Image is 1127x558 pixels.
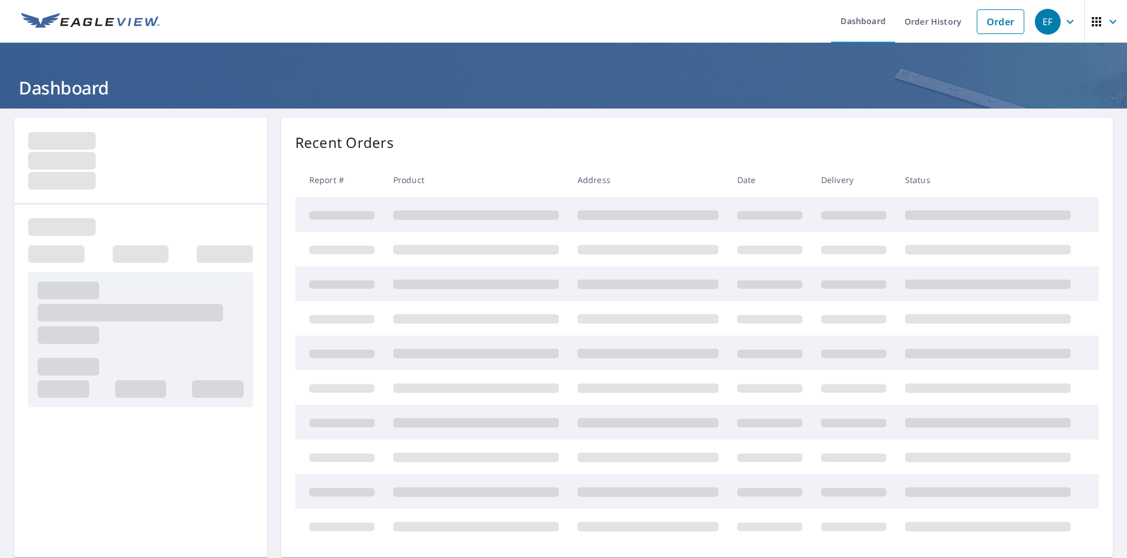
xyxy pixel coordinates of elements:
p: Recent Orders [295,132,394,153]
h1: Dashboard [14,76,1113,100]
th: Product [384,163,568,197]
th: Delivery [812,163,896,197]
th: Status [896,163,1080,197]
div: EF [1035,9,1061,35]
th: Report # [295,163,384,197]
th: Date [728,163,812,197]
a: Order [977,9,1024,34]
th: Address [568,163,728,197]
img: EV Logo [21,13,160,31]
